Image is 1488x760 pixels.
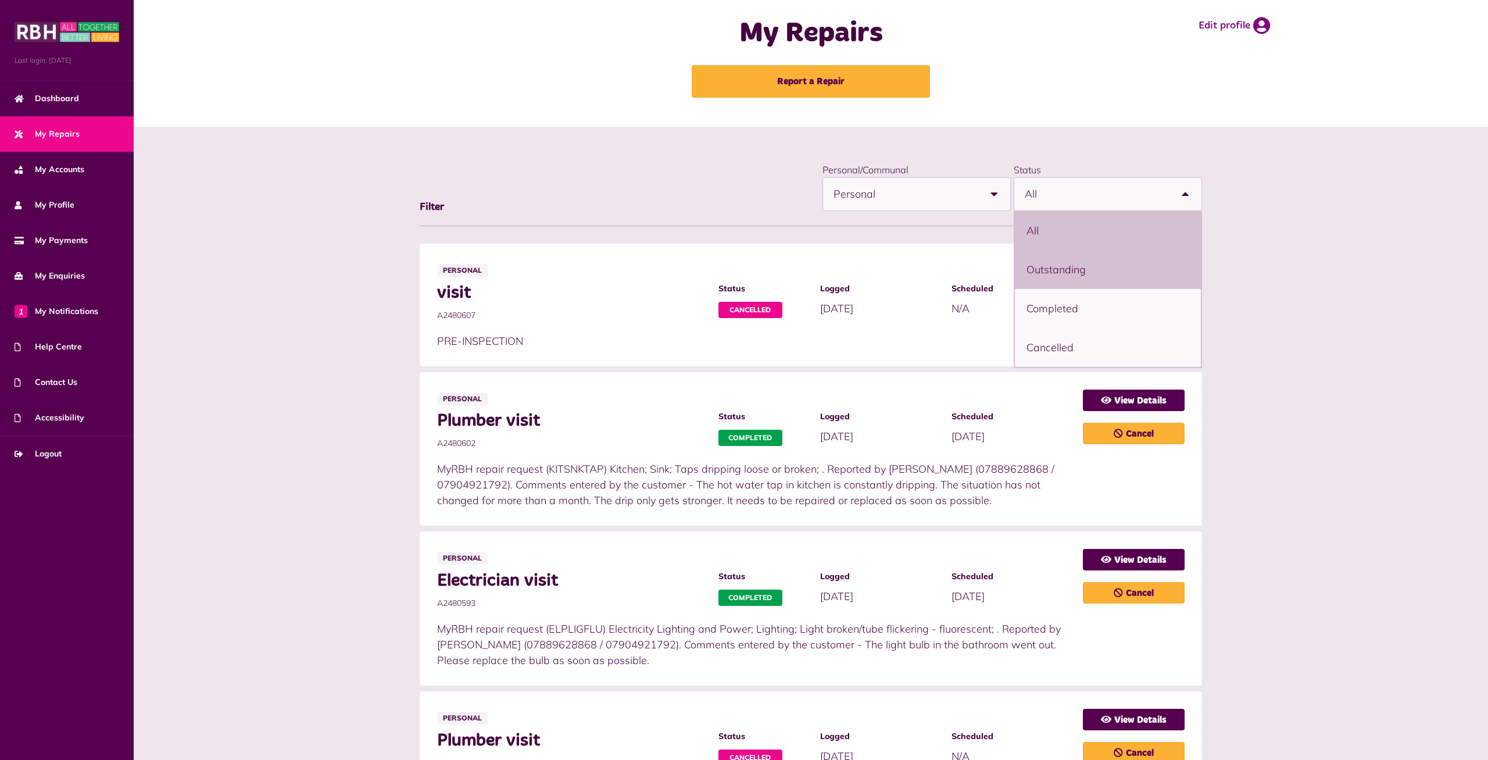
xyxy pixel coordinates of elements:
[952,430,985,443] span: [DATE]
[437,552,488,565] span: Personal
[437,264,488,277] span: Personal
[15,305,98,317] span: My Notifications
[1015,328,1201,367] li: Cancelled
[1083,390,1185,411] a: View Details
[15,128,80,140] span: My Repairs
[437,597,707,609] span: A2480593
[1083,582,1185,604] a: Cancel
[437,333,1072,349] p: PRE-INSPECTION
[437,712,488,725] span: Personal
[15,305,27,317] span: 1
[1015,211,1201,250] li: All
[15,412,84,424] span: Accessibility
[822,164,908,176] label: Personal/Communal
[15,376,77,388] span: Contact Us
[820,570,940,583] span: Logged
[718,430,782,446] span: Completed
[578,17,1043,51] h1: My Repairs
[437,461,1072,508] p: MyRBH repair request (KITSNKTAP) Kitchen; Sink; Taps dripping loose or broken; . Reported by [PER...
[1015,289,1201,328] li: Completed
[834,178,978,210] span: Personal
[437,309,707,322] span: A2480607
[437,411,707,431] span: Plumber visit
[1083,549,1185,570] a: View Details
[15,92,79,105] span: Dashboard
[1199,17,1270,34] a: Edit profile
[952,283,1071,295] span: Scheduled
[15,20,119,44] img: MyRBH
[820,590,853,603] span: [DATE]
[820,283,940,295] span: Logged
[1015,250,1201,289] li: Outstanding
[15,199,74,211] span: My Profile
[952,570,1071,583] span: Scheduled
[952,411,1071,423] span: Scheduled
[15,55,119,66] span: Last login: [DATE]
[15,163,84,176] span: My Accounts
[437,283,707,304] span: visit
[692,65,930,98] a: Report a Repair
[718,411,809,423] span: Status
[420,202,444,212] span: Filter
[15,341,82,353] span: Help Centre
[718,570,809,583] span: Status
[437,570,707,591] span: Electrician visit
[1083,709,1185,730] a: View Details
[15,448,62,460] span: Logout
[952,302,970,315] span: N/A
[718,590,782,606] span: Completed
[1083,423,1185,444] a: Cancel
[437,621,1072,668] p: MyRBH repair request (ELPLIGFLU) Electricity Lighting and Power; Lighting; Light broken/tube flic...
[820,730,940,743] span: Logged
[718,283,809,295] span: Status
[718,730,809,743] span: Status
[952,590,985,603] span: [DATE]
[15,270,85,282] span: My Enquiries
[1025,178,1169,210] span: All
[820,302,853,315] span: [DATE]
[718,302,782,318] span: Cancelled
[437,393,488,405] span: Personal
[820,430,853,443] span: [DATE]
[1014,164,1041,176] label: Status
[437,730,707,751] span: Plumber visit
[952,730,1071,743] span: Scheduled
[15,234,88,247] span: My Payments
[437,437,707,449] span: A2480602
[820,411,940,423] span: Logged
